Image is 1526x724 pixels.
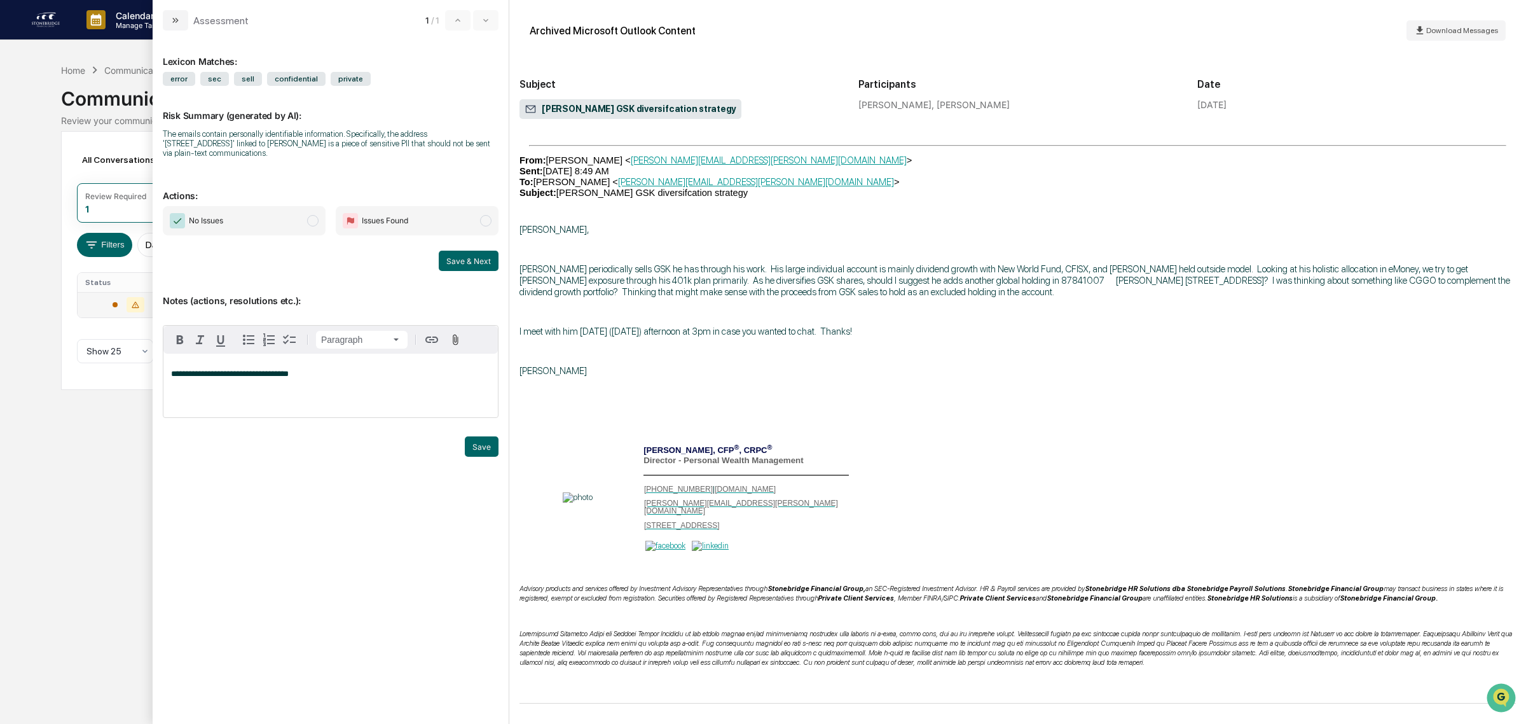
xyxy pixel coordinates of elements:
span: / 1 [431,15,443,25]
div: Archived Microsoft Outlook Content [530,25,696,37]
div: All Conversations [77,150,173,170]
sup: ® [734,443,739,451]
button: Start new chat [216,101,231,116]
b: Stonebridge HR Solutions dba Stonebridge Payroll Solutions [1085,585,1286,593]
b: Stonebridge Financial Group. [1340,594,1438,602]
a: facebook [645,541,685,550]
h2: Participants [858,78,1177,90]
a: 🗄️Attestations [87,155,163,178]
span: [PERSON_NAME] GSK diversifcation strategy [525,103,736,116]
span: Preclearance [25,160,82,173]
button: Save & Next [439,251,498,271]
div: Lexicon Matches: [163,41,498,67]
span: sell [234,72,262,86]
span: Attestations [105,160,158,173]
div: [DATE] [1197,99,1227,110]
button: Filters [77,233,132,257]
img: photo [563,492,593,503]
button: Attach files [444,331,467,349]
button: Download Messages [1406,20,1506,41]
b: Private Client Services [960,594,1036,602]
button: Italic [190,330,210,350]
p: Manage Tasks [106,21,170,30]
span: No Issues [189,214,223,227]
span: confidential [267,72,326,86]
div: 🗄️ [92,162,102,172]
sup: ® [767,443,772,451]
span: Issues Found [362,214,408,227]
h2: Subject [519,78,838,90]
div: Communications Archive [61,77,1465,110]
span: Download Messages [1426,26,1498,35]
b: Stonebridge Financial Group [1288,585,1384,593]
b: To: [519,177,533,187]
a: [DOMAIN_NAME] [715,484,776,494]
img: facebook [645,541,685,551]
b: Private Client Services [818,594,894,602]
a: [PERSON_NAME][EMAIL_ADDRESS][PERSON_NAME][DOMAIN_NAME] [644,498,838,515]
img: linkedin [692,541,729,551]
span: Loremipsumd Sitametco Adipi eli Seddoei Tempor Incididu ut lab etdolo magnaa eni/ad minimveniamq ... [519,630,1512,667]
span: [PERSON_NAME], CFP , CRPC [643,445,772,455]
a: linkedin [692,541,729,550]
b: Subject: [519,188,556,198]
span: I meet with him [DATE] ([DATE]) afternoon at 3pm in case you wanted to chat. Thanks! [519,326,852,337]
span: [PERSON_NAME] periodically sells GSK he has through his work. His large individual account is mai... [519,263,1510,298]
p: Actions: [163,175,498,201]
span: [STREET_ADDRESS] [644,521,720,530]
iframe: Open customer support [1485,682,1520,716]
button: Bold [170,330,190,350]
img: Checkmark [170,213,185,228]
span: 1 [425,15,429,25]
a: 🖐️Preclearance [8,155,87,178]
div: Communications Archive [104,65,207,76]
button: Underline [210,330,231,350]
button: Save [465,436,498,457]
b: Stonebridge HR Solutions [1207,594,1293,602]
a: [STREET_ADDRESS] [644,520,720,530]
div: 🔎 [13,186,23,196]
span: sec [200,72,229,86]
p: Notes (actions, resolutions etc.): [163,280,498,306]
img: Flag [343,213,358,228]
div: Home [61,65,85,76]
span: Data Lookup [25,184,80,197]
span: [PERSON_NAME] < > [DATE] 8:49 AM [PERSON_NAME] < > [PERSON_NAME] GSK diversifcation strategy [519,155,912,198]
a: [PHONE_NUMBER] [644,484,713,494]
a: [PERSON_NAME][EMAIL_ADDRESS][PERSON_NAME][DOMAIN_NAME] [631,155,907,166]
div: [PERSON_NAME], [PERSON_NAME] [858,99,1177,110]
b: Stonebridge Financial Group, [767,585,865,593]
div: 1 [85,204,89,214]
div: We're available if you need us! [43,110,161,120]
span: From: [519,155,546,165]
div: Review Required [85,191,146,201]
b: Stonebridge Financial Group [1047,594,1143,602]
div: Review your communication records across channels [61,115,1465,126]
div: The emails contain personally identifiable information. Specifically, the address '[STREET_ADDRES... [163,129,498,158]
b: Sent: [519,166,543,176]
p: Risk Summary (generated by AI): [163,95,498,121]
div: Start new chat [43,97,209,110]
span: [PERSON_NAME], [519,224,589,235]
span: | [713,485,715,494]
span: [DOMAIN_NAME] [715,485,776,494]
h2: Date [1197,78,1516,90]
span: error [163,72,195,86]
span: Pylon [127,216,154,225]
img: logo [31,10,61,30]
span: [PERSON_NAME][EMAIL_ADDRESS][PERSON_NAME][DOMAIN_NAME] [644,499,838,515]
img: 1746055101610-c473b297-6a78-478c-a979-82029cc54cd1 [13,97,36,120]
button: Block type [316,331,408,349]
div: 🖐️ [13,162,23,172]
a: [PERSON_NAME][EMAIL_ADDRESS][PERSON_NAME][DOMAIN_NAME] [618,176,894,188]
span: [PERSON_NAME] [519,365,587,377]
th: Status [78,273,180,292]
span: Director - Personal Wealth Management [643,456,804,465]
button: Date:[DATE] - [DATE] [137,233,242,257]
a: 🔎Data Lookup [8,179,85,202]
p: How can we help? [13,27,231,47]
a: Powered byPylon [90,215,154,225]
p: Calendar [106,10,170,21]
